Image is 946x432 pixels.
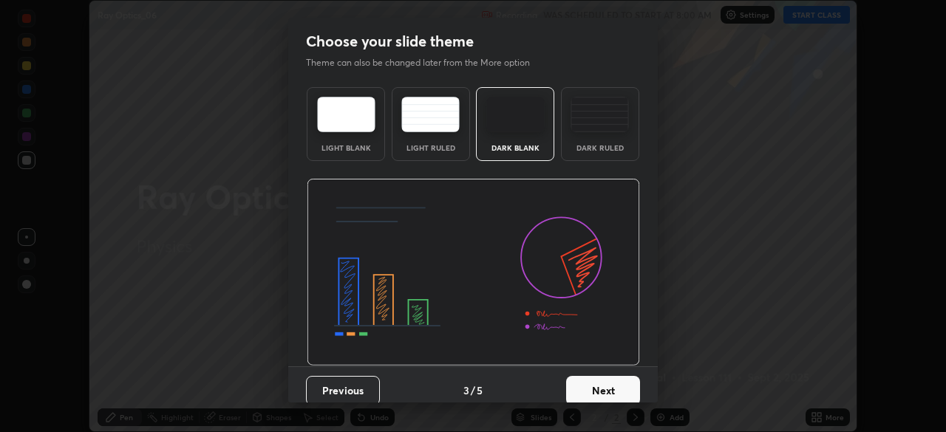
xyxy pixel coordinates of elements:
img: darkRuledTheme.de295e13.svg [571,97,629,132]
img: darkThemeBanner.d06ce4a2.svg [307,179,640,366]
div: Dark Blank [486,144,545,151]
div: Light Blank [316,144,375,151]
button: Previous [306,376,380,405]
img: lightRuledTheme.5fabf969.svg [401,97,460,132]
h2: Choose your slide theme [306,32,474,51]
h4: / [471,383,475,398]
button: Next [566,376,640,405]
h4: 3 [463,383,469,398]
div: Dark Ruled [571,144,630,151]
p: Theme can also be changed later from the More option [306,56,545,69]
h4: 5 [477,383,483,398]
img: lightTheme.e5ed3b09.svg [317,97,375,132]
img: darkTheme.f0cc69e5.svg [486,97,545,132]
div: Light Ruled [401,144,460,151]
